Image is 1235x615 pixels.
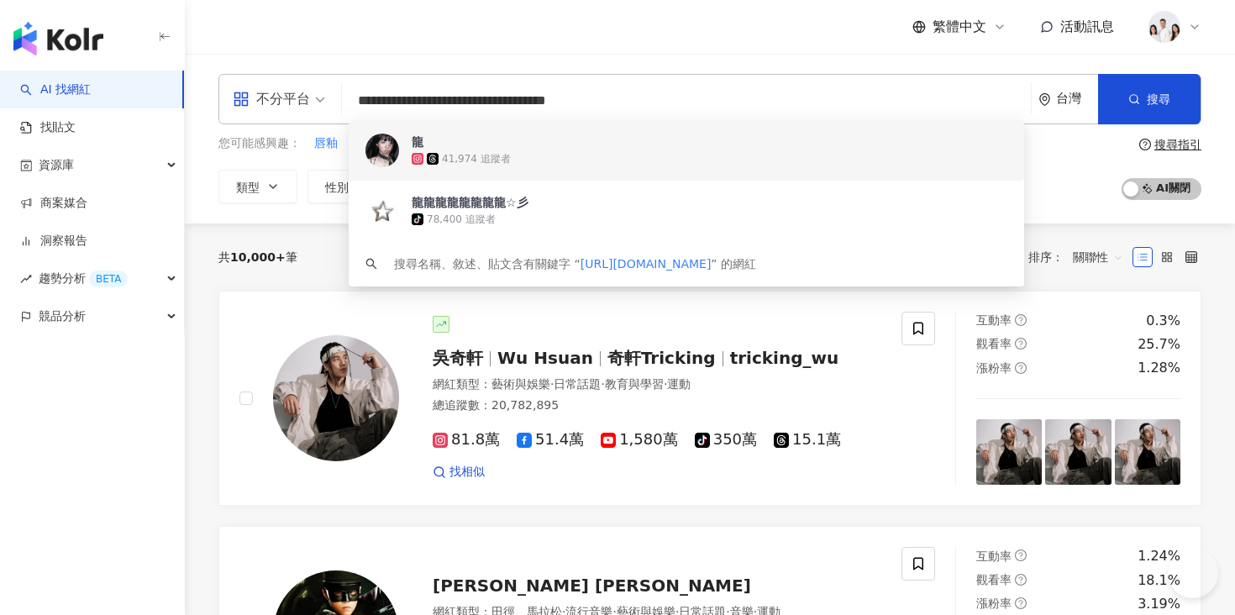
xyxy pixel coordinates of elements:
[1139,139,1151,150] span: question-circle
[517,431,584,449] span: 51.4萬
[976,597,1012,610] span: 漲粉率
[365,134,399,167] img: KOL Avatar
[1028,244,1133,271] div: 排序：
[601,377,604,391] span: ·
[1015,338,1027,350] span: question-circle
[695,431,757,449] span: 350萬
[1168,548,1218,598] iframe: Help Scout Beacon - Open
[230,250,286,264] span: 10,000+
[313,134,339,153] button: 唇釉
[667,377,691,391] span: 運動
[325,181,349,194] span: 性別
[1056,92,1098,106] div: 台灣
[1115,419,1180,485] img: post-image
[394,255,756,273] div: 搜尋名稱、敘述、貼文含有關鍵字 “ ” 的網紅
[39,260,128,297] span: 趨勢分析
[218,135,301,152] span: 您可能感興趣：
[1138,595,1180,613] div: 3.19%
[314,135,338,152] span: 唇釉
[976,337,1012,350] span: 觀看率
[365,194,399,228] img: KOL Avatar
[491,377,550,391] span: 藝術與娛樂
[605,377,664,391] span: 教育與學習
[1073,244,1123,271] span: 關聯性
[1138,359,1180,377] div: 1.28%
[433,431,500,449] span: 81.8萬
[365,258,377,270] span: search
[550,377,554,391] span: ·
[20,273,32,285] span: rise
[664,377,667,391] span: ·
[1015,314,1027,326] span: question-circle
[412,134,423,150] div: 龍
[433,576,751,596] span: [PERSON_NAME] [PERSON_NAME]
[1015,549,1027,561] span: question-circle
[442,152,511,166] div: 41,974 追蹤者
[581,257,712,271] span: [URL][DOMAIN_NAME]
[976,573,1012,586] span: 觀看率
[976,313,1012,327] span: 互動率
[607,348,716,368] span: 奇軒Tricking
[218,170,297,203] button: 類型
[20,233,87,250] a: 洞察報告
[976,549,1012,563] span: 互動率
[1038,93,1051,106] span: environment
[233,86,310,113] div: 不分平台
[20,119,76,136] a: 找貼文
[39,297,86,335] span: 競品分析
[554,377,601,391] span: 日常話題
[1148,11,1180,43] img: 20231221_NR_1399_Small.jpg
[307,170,386,203] button: 性別
[20,195,87,212] a: 商案媒合
[89,271,128,287] div: BETA
[13,22,103,55] img: logo
[273,335,399,461] img: KOL Avatar
[433,397,881,414] div: 總追蹤數 ： 20,782,895
[449,464,485,481] span: 找相似
[1015,574,1027,586] span: question-circle
[976,361,1012,375] span: 漲粉率
[774,431,841,449] span: 15.1萬
[1154,138,1201,151] div: 搜尋指引
[1146,312,1180,330] div: 0.3%
[218,250,297,264] div: 共 筆
[1138,547,1180,565] div: 1.24%
[39,146,74,184] span: 資源庫
[1060,18,1114,34] span: 活動訊息
[1138,335,1180,354] div: 25.7%
[1098,74,1201,124] button: 搜尋
[976,419,1042,485] img: post-image
[236,181,260,194] span: 類型
[433,376,881,393] div: 網紅類型 ：
[20,81,91,98] a: searchAI 找網紅
[433,348,483,368] span: 吳奇軒
[1015,362,1027,374] span: question-circle
[433,464,485,481] a: 找相似
[601,431,678,449] span: 1,580萬
[218,291,1201,507] a: KOL Avatar吳奇軒Wu Hsuan奇軒Trickingtricking_wu網紅類型：藝術與娛樂·日常話題·教育與學習·運動總追蹤數：20,782,89581.8萬51.4萬1,580萬...
[1045,419,1111,485] img: post-image
[233,91,250,108] span: appstore
[1015,597,1027,609] span: question-circle
[730,348,839,368] span: tricking_wu
[1147,92,1170,106] span: 搜尋
[497,348,593,368] span: Wu Hsuan
[1138,571,1180,590] div: 18.1%
[427,213,496,227] div: 78,400 追蹤者
[933,18,986,36] span: 繁體中文
[412,194,528,211] div: 龍龍龍龍龍龍龍龍☆彡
